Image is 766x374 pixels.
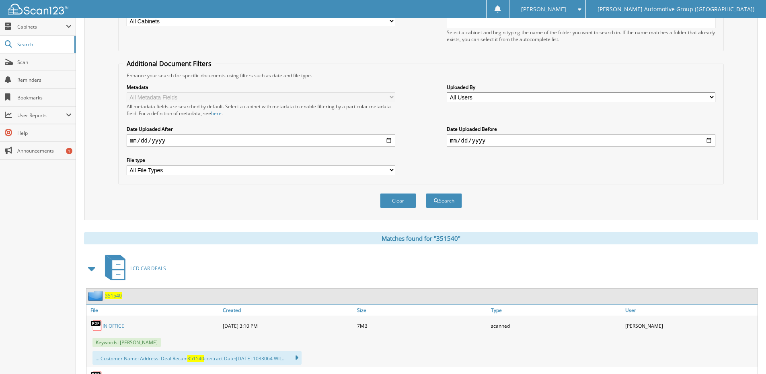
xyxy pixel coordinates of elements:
[17,147,72,154] span: Announcements
[127,134,395,147] input: start
[447,134,715,147] input: end
[100,252,166,284] a: LCD CAR DEALS
[84,232,758,244] div: Matches found for "351540"
[88,291,105,301] img: folder2.png
[355,318,489,334] div: 7MB
[521,7,566,12] span: [PERSON_NAME]
[17,94,72,101] span: Bookmarks
[726,335,766,374] iframe: Chat Widget
[127,126,395,132] label: Date Uploaded After
[105,292,122,299] a: 351540
[90,320,103,332] img: PDF.png
[221,305,355,316] a: Created
[127,103,395,117] div: All metadata fields are searched by default. Select a cabinet with metadata to enable filtering b...
[211,110,222,117] a: here
[447,29,715,43] div: Select a cabinet and begin typing the name of the folder you want to search in. If the name match...
[221,318,355,334] div: [DATE] 3:10 PM
[17,112,66,119] span: User Reports
[130,265,166,272] span: LCD CAR DEALS
[426,193,462,208] button: Search
[17,59,72,66] span: Scan
[623,305,758,316] a: User
[86,305,221,316] a: File
[123,72,719,79] div: Enhance your search for specific documents using filters such as date and file type.
[92,338,161,347] span: Keywords: [PERSON_NAME]
[8,4,68,14] img: scan123-logo-white.svg
[103,322,124,329] a: IN OFFICE
[355,305,489,316] a: Size
[489,305,623,316] a: Type
[623,318,758,334] div: [PERSON_NAME]
[92,351,302,365] div: ... Customer Name: Address: Deal Recap: contract Date:[DATE] 1033064 WIL...
[17,23,66,30] span: Cabinets
[447,126,715,132] label: Date Uploaded Before
[447,84,715,91] label: Uploaded By
[187,355,204,362] span: 351540
[598,7,754,12] span: [PERSON_NAME] Automotive Group ([GEOGRAPHIC_DATA])
[123,59,216,68] legend: Additional Document Filters
[380,193,416,208] button: Clear
[127,84,395,91] label: Metadata
[66,148,72,154] div: 1
[127,157,395,163] label: File type
[17,41,70,48] span: Search
[17,76,72,83] span: Reminders
[489,318,623,334] div: scanned
[17,130,72,136] span: Help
